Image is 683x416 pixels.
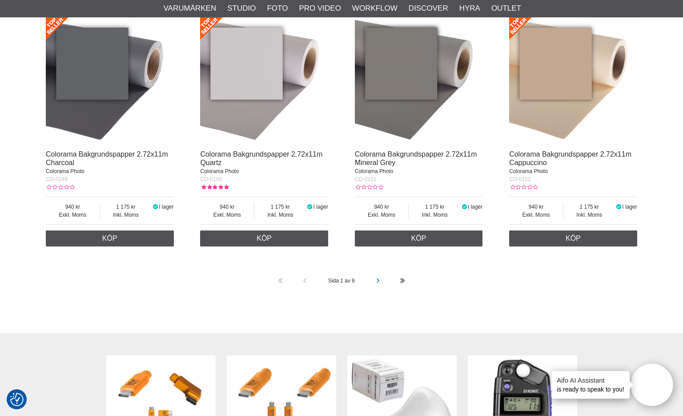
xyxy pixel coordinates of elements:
div: Kundbetyg: 0 [46,183,74,191]
div: is ready to speak to you! [551,371,630,399]
span: CO-0150 [200,176,222,182]
span: I lager [313,204,328,210]
a: Sista [390,269,415,293]
img: Colorama Bakgrundspapper 2.72x11m Quartz [200,17,328,145]
span: 940 [509,203,563,211]
span: 940 [200,203,254,211]
span: Colorama Photo [200,168,239,174]
span: Exkl. Moms [46,211,100,219]
a: Varumärken [164,3,217,14]
a: Colorama Bakgrundspapper 2.72x11m Charcoal [46,150,168,166]
span: Colorama Photo [355,168,394,174]
span: 940 [46,203,100,211]
span: 1 175 [254,203,306,211]
span: Exkl. Moms [200,211,254,219]
span: Colorama Photo [46,168,84,174]
span: CO-0152 [509,176,531,182]
a: Nästa [366,269,390,293]
span: I lager [622,204,637,210]
a: Discover [409,3,448,14]
i: I lager [152,204,159,210]
img: Colorama Bakgrundspapper 2.72x11m Charcoal [46,17,174,145]
div: Kundbetyg: 0 [355,183,383,191]
a: Colorama Bakgrundspapper 2.72x11m Quartz [200,150,322,166]
i: I lager [461,204,468,210]
span: Colorama Photo [509,168,548,174]
span: I lager [159,204,173,210]
span: Inkl. Moms [563,211,615,219]
a: Köp [46,230,174,246]
span: 940 [355,203,409,211]
span: Inkl. Moms [409,211,461,219]
span: CO-0149 [46,176,68,182]
span: 1 175 [563,203,615,211]
a: Köp [509,230,637,246]
a: Foto [267,3,288,14]
a: Outlet [491,3,521,14]
span: Exkl. Moms [355,211,409,219]
a: Colorama Bakgrundspapper 2.72x11m Cappuccino [509,150,631,166]
i: I lager [306,204,313,210]
img: Colorama Bakgrundspapper 2.72x11m Mineral Grey [355,17,483,145]
a: Workflow [352,3,398,14]
a: Studio [227,3,256,14]
span: Inkl. Moms [100,211,152,219]
span: CO-0151 [355,176,377,182]
h4: Aifo AI Assistant [557,376,624,385]
div: Kundbetyg: 5.00 [200,183,229,191]
a: Colorama Bakgrundspapper 2.72x11m Mineral Grey [355,150,477,166]
img: Colorama Bakgrundspapper 2.72x11m Cappuccino [509,17,637,145]
span: 1 175 [100,203,152,211]
button: Samtyckesinställningar [10,392,24,408]
span: Inkl. Moms [254,211,306,219]
span: I lager [468,204,482,210]
a: Köp [355,230,483,246]
span: Sida 1 av 6 [317,269,366,293]
i: I lager [615,204,623,210]
div: Kundbetyg: 0 [509,183,538,191]
a: Hyra [459,3,480,14]
span: 1 175 [409,203,461,211]
img: Revisit consent button [10,393,24,406]
span: Exkl. Moms [509,211,563,219]
a: Köp [200,230,328,246]
a: Pro Video [299,3,341,14]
